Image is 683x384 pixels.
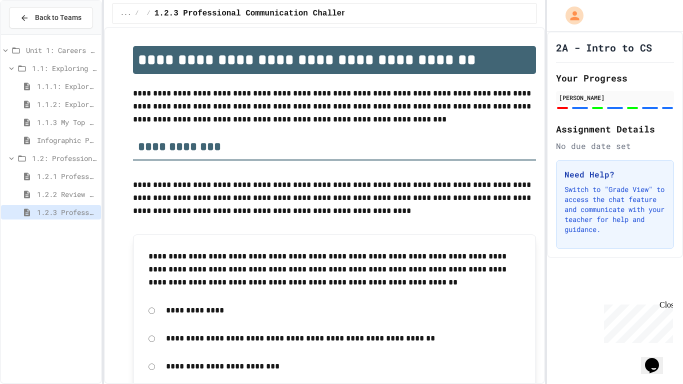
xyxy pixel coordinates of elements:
[120,9,131,17] span: ...
[600,300,673,343] iframe: chat widget
[556,122,674,136] h2: Assignment Details
[556,40,652,54] h1: 2A - Intro to CS
[35,12,81,23] span: Back to Teams
[26,45,97,55] span: Unit 1: Careers & Professionalism
[37,207,97,217] span: 1.2.3 Professional Communication Challenge
[555,4,586,27] div: My Account
[564,184,665,234] p: Switch to "Grade View" to access the chat feature and communicate with your teacher for help and ...
[32,63,97,73] span: 1.1: Exploring CS Careers
[154,7,356,19] span: 1.2.3 Professional Communication Challenge
[556,71,674,85] h2: Your Progress
[135,9,138,17] span: /
[37,81,97,91] span: 1.1.1: Exploring CS Careers
[564,168,665,180] h3: Need Help?
[37,99,97,109] span: 1.1.2: Exploring CS Careers - Review
[9,7,93,28] button: Back to Teams
[32,153,97,163] span: 1.2: Professional Communication
[147,9,150,17] span: /
[559,93,671,102] div: [PERSON_NAME]
[37,135,97,145] span: Infographic Project: Your favorite CS
[641,344,673,374] iframe: chat widget
[556,140,674,152] div: No due date set
[37,117,97,127] span: 1.1.3 My Top 3 CS Careers!
[37,189,97,199] span: 1.2.2 Review - Professional Communication
[4,4,69,63] div: Chat with us now!Close
[37,171,97,181] span: 1.2.1 Professional Communication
